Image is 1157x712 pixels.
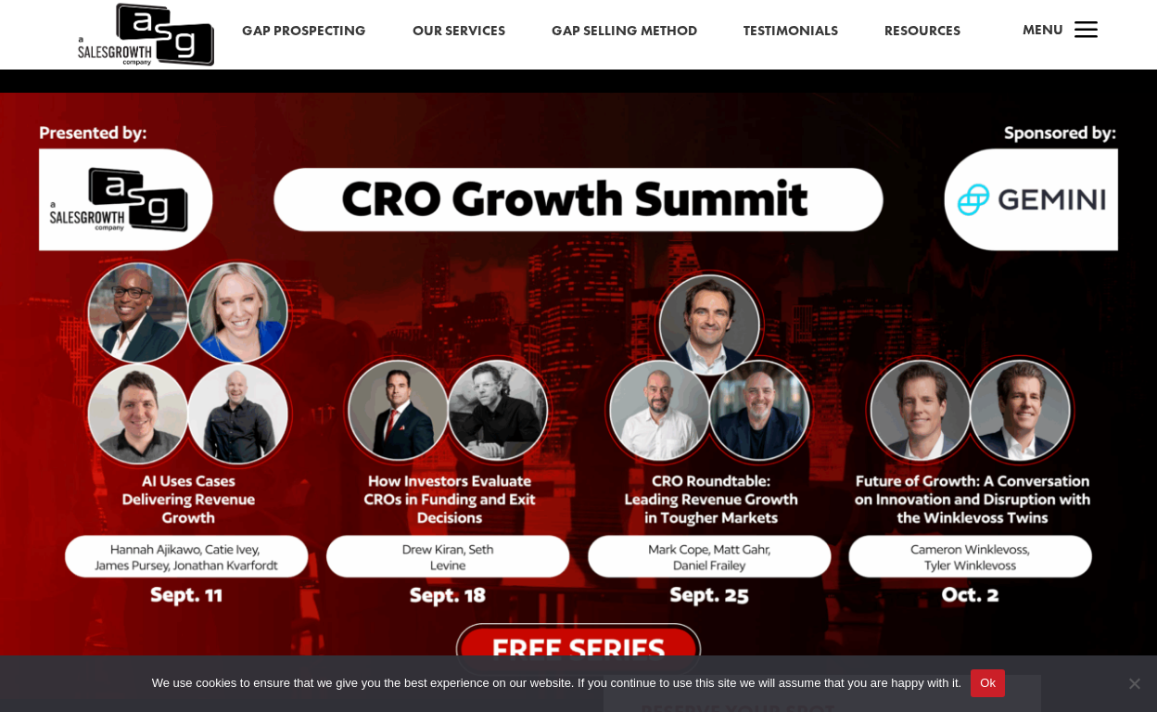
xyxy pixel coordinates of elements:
a: Resources [884,19,960,44]
span: No [1125,674,1143,693]
a: Gap Selling Method [552,19,697,44]
a: Testimonials [744,19,838,44]
button: Ok [971,669,1005,697]
span: We use cookies to ensure that we give you the best experience on our website. If you continue to ... [152,674,961,693]
span: a [1068,13,1105,50]
a: Our Services [413,19,505,44]
span: Menu [1023,20,1063,39]
a: Gap Prospecting [242,19,366,44]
